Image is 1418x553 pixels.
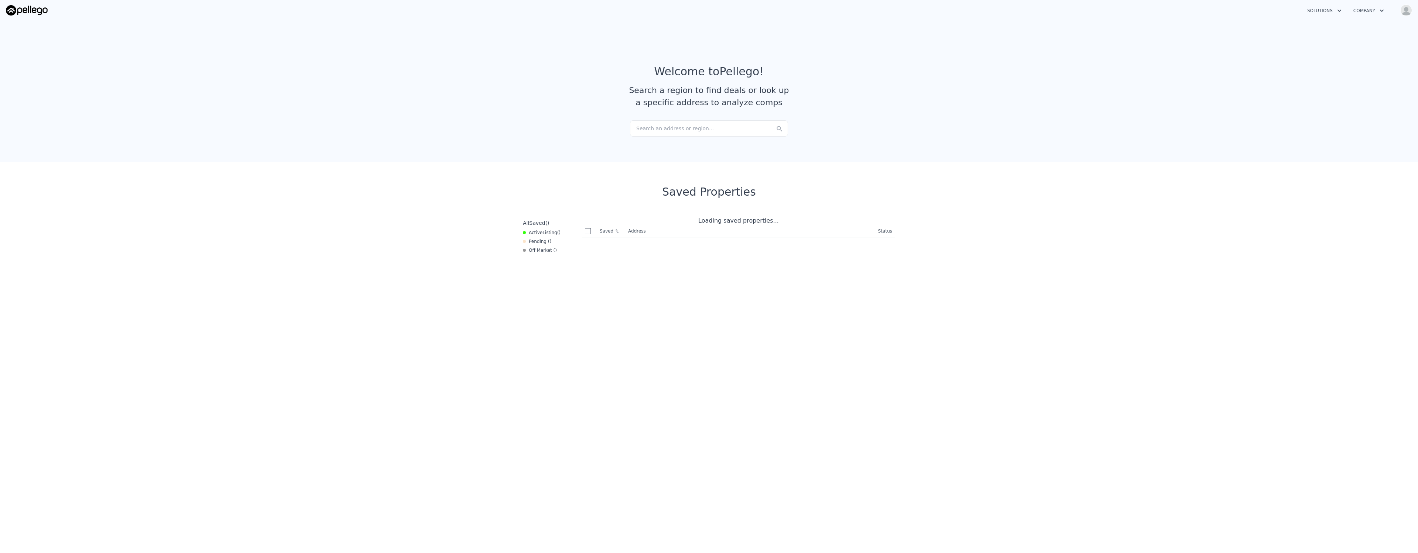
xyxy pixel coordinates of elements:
th: Saved [597,225,625,237]
div: Saved Properties [520,185,898,199]
div: Pending ( ) [523,238,551,244]
th: Status [875,225,895,237]
button: Solutions [1301,4,1347,17]
div: Search an address or region... [630,120,788,137]
div: Loading saved properties... [582,216,895,225]
div: Off Market ( ) [523,247,557,253]
th: Address [625,225,875,237]
span: Active ( ) [529,230,561,236]
img: Pellego [6,5,48,16]
img: avatar [1400,4,1412,16]
div: Search a region to find deals or look up a specific address to analyze comps [626,84,792,109]
span: Saved [529,220,545,226]
div: All ( ) [523,219,549,227]
div: Welcome to Pellego ! [654,65,764,78]
button: Company [1347,4,1390,17]
span: Listing [542,230,557,235]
